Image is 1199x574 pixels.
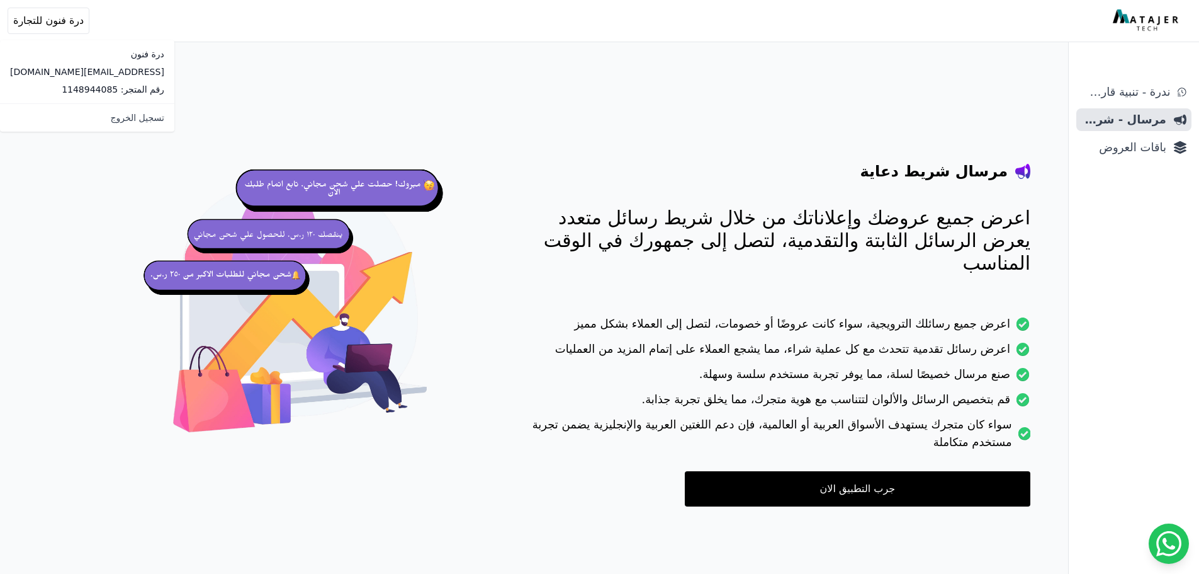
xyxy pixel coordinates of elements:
[512,416,1030,459] li: سواء كان متجرك يستهدف الأسواق العربية أو العالمية، فإن دعم اللغتين العربية والإنجليزية يضمن تجربة...
[685,471,1030,507] a: جرب التطبيق الان
[512,365,1030,391] li: صنع مرسال خصيصًا لسلة، مما يوفر تجربة مستخدم سلسة وسهلة.
[512,391,1030,416] li: قم بتخصيص الرسائل والألوان لتتناسب مع هوية متجرك، مما يخلق تجربة جذابة.
[860,161,1008,181] h4: مرسال شريط دعاية
[1081,111,1166,129] span: مرسال - شريط دعاية
[512,340,1030,365] li: اعرض رسائل تقدمية تتحدث مع كل عملية شراء، مما يشجع العملاء على إتمام المزيد من العمليات
[139,151,461,474] img: hero
[1081,83,1170,101] span: ندرة - تنبية قارب علي النفاذ
[512,207,1030,275] p: اعرض جميع عروضك وإعلاناتك من خلال شريط رسائل متعدد يعرض الرسائل الثابتة والتقدمية، لتصل إلى جمهور...
[512,315,1030,340] li: اعرض جميع رسائلك الترويجية، سواء كانت عروضًا أو خصومات، لتصل إلى العملاء بشكل مميز
[10,83,164,96] p: رقم المتجر: 1148944085
[8,8,89,34] button: درة فنون للتجارة
[1113,9,1181,32] img: MatajerTech Logo
[1081,139,1166,156] span: باقات العروض
[10,66,164,78] p: [EMAIL_ADDRESS][DOMAIN_NAME]
[13,13,84,28] span: درة فنون للتجارة
[10,48,164,60] p: درة فنون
